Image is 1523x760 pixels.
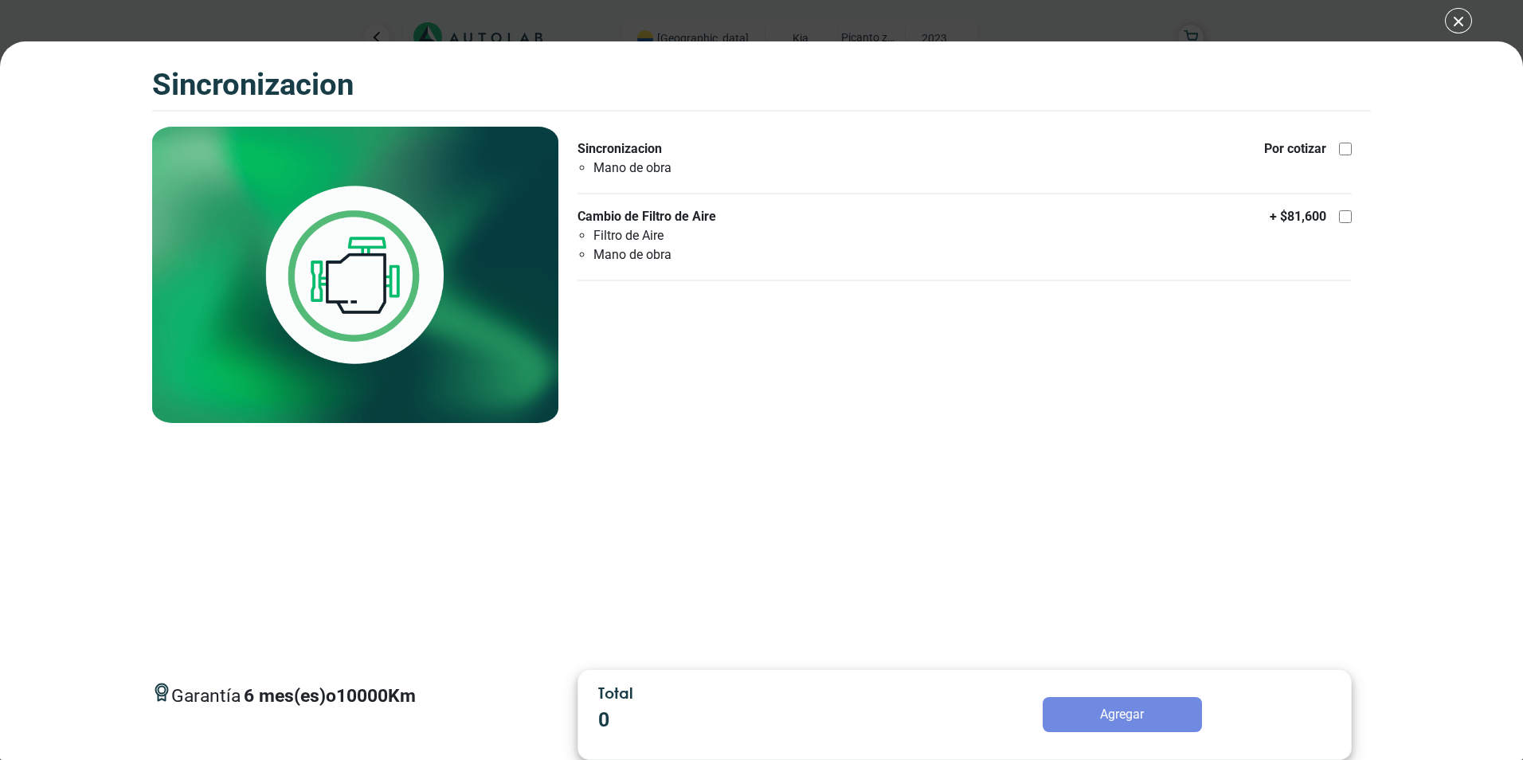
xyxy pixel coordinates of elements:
h3: SINCRONIZACION [152,67,354,104]
li: Mano de obra [593,245,761,264]
p: 6 mes(es) o 10000 Km [244,683,416,710]
p: Sincronizacion [577,139,761,159]
span: Garantía [171,683,416,723]
p: 0 [598,705,890,735]
button: Agregar [1043,697,1202,732]
li: Filtro de Aire [593,226,761,245]
span: Total [598,684,633,702]
li: Mano de obra [593,159,761,178]
p: Cambio de Filtro de Aire [577,207,761,226]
